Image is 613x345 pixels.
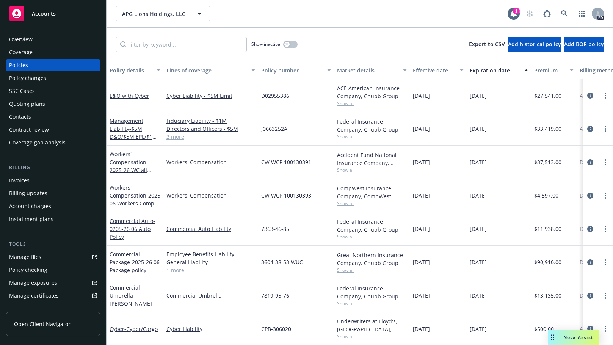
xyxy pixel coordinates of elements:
div: Policy changes [9,72,46,84]
span: Show all [337,200,407,207]
a: Manage exposures [6,277,100,289]
button: Policy details [107,61,163,79]
span: [DATE] [413,191,430,199]
a: Commercial Auto [110,217,155,240]
div: Accident Fund National Insurance Company, Accident Fund Group (AF Group) [337,151,407,167]
a: General Liability [166,258,255,266]
div: Federal Insurance Company, Chubb Group [337,218,407,234]
a: Management Liability [110,117,157,148]
span: Show all [337,133,407,140]
a: Manage claims [6,303,100,315]
a: more [601,224,610,234]
div: Contract review [9,124,49,136]
a: SSC Cases [6,85,100,97]
div: Tools [6,240,100,248]
span: $90,910.00 [534,258,561,266]
span: [DATE] [413,292,430,300]
a: Cyber Liability - $5M Limit [166,92,255,100]
a: more [601,258,610,267]
a: E&O with Cyber [110,92,149,99]
span: 7363-46-85 [261,225,289,233]
span: D02955386 [261,92,289,100]
a: circleInformation [586,258,595,267]
div: Manage files [9,251,41,263]
div: Overview [9,33,33,45]
a: Cyber [110,325,158,332]
a: Accounts [6,3,100,24]
span: [DATE] [413,225,430,233]
span: - $5M D&O/$5M EPL/$1M FID/$1M Crime [110,125,157,148]
a: Policies [6,59,100,71]
div: Manage claims [9,303,47,315]
a: Policy checking [6,264,100,276]
a: Overview [6,33,100,45]
div: Underwriters at Lloyd's, [GEOGRAPHIC_DATA], [PERSON_NAME] of [GEOGRAPHIC_DATA], [PERSON_NAME] Cargo [337,317,407,333]
div: Account charges [9,200,51,212]
div: Drag to move [548,330,557,345]
span: [DATE] [470,325,487,333]
a: more [601,291,610,300]
a: Workers' Compensation [166,158,255,166]
a: Contacts [6,111,100,123]
div: Premium [534,66,565,74]
a: circleInformation [586,191,595,200]
a: Contract review [6,124,100,136]
span: $11,938.00 [534,225,561,233]
a: Employee Benefits Liability [166,250,255,258]
a: more [601,124,610,133]
span: Add BOR policy [564,41,604,48]
span: 3604-38-53 WUC [261,258,303,266]
div: ACE American Insurance Company, Chubb Group [337,84,407,100]
button: Nova Assist [548,330,599,345]
span: [DATE] [470,158,487,166]
div: Manage certificates [9,290,59,302]
span: [DATE] [470,258,487,266]
a: circleInformation [586,224,595,234]
div: Effective date [413,66,455,74]
span: $4,597.00 [534,191,558,199]
span: [DATE] [413,158,430,166]
a: Fiduciary Liability - $1M [166,117,255,125]
div: Billing [6,164,100,171]
div: Coverage [9,46,33,58]
span: [DATE] [470,92,487,100]
span: - 2025-26 WC all other states [110,158,151,182]
span: [DATE] [413,125,430,133]
a: 2 more [166,133,255,141]
a: circleInformation [586,324,595,333]
span: Show inactive [251,41,280,47]
span: Show all [337,167,407,173]
button: APG Lions Holdings, LLC [116,6,210,21]
div: Policy checking [9,264,47,276]
a: Quoting plans [6,98,100,110]
button: Premium [531,61,577,79]
button: Market details [334,61,410,79]
div: Invoices [9,174,30,187]
a: Commercial Auto Liability [166,225,255,233]
span: Nova Assist [563,334,593,340]
a: 1 more [166,266,255,274]
button: Lines of coverage [163,61,258,79]
a: Invoices [6,174,100,187]
a: Start snowing [522,6,537,21]
span: Show all [337,333,407,340]
button: Policy number [258,61,334,79]
a: more [601,191,610,200]
span: Add historical policy [508,41,561,48]
span: [DATE] [470,225,487,233]
a: Commercial Umbrella [110,284,152,307]
a: circleInformation [586,158,595,167]
span: APG Lions Holdings, LLC [122,10,188,18]
a: Workers' Compensation [166,191,255,199]
span: CPB-306020 [261,325,291,333]
span: $37,513.00 [534,158,561,166]
span: Open Client Navigator [14,320,71,328]
div: Manage exposures [9,277,57,289]
a: Coverage [6,46,100,58]
span: Show all [337,267,407,273]
input: Filter by keyword... [116,37,247,52]
div: 1 [513,8,520,14]
a: Coverage gap analysis [6,136,100,149]
span: $500.00 [534,325,554,333]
